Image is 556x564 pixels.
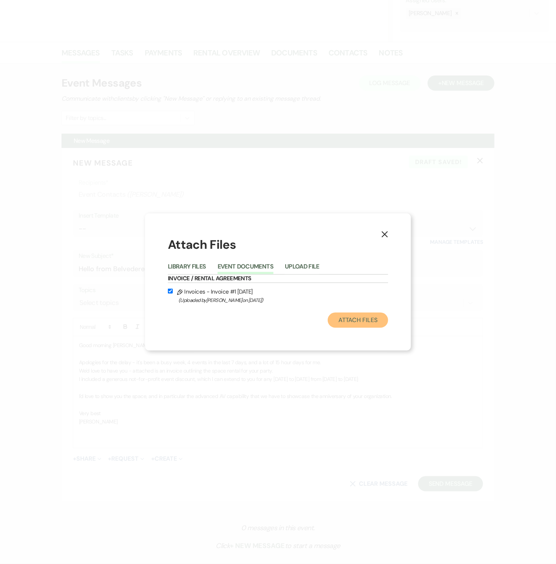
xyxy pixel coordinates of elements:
[168,287,388,305] label: Invoices - Invoice #1 [DATE]
[168,289,173,294] input: Invoices - Invoice #1 [DATE](Uploaded by[PERSON_NAME]on [DATE])
[178,296,388,305] span: (Uploaded by [PERSON_NAME] on [DATE] )
[168,264,206,274] button: Library Files
[328,313,388,328] button: Attach Files
[168,275,388,283] h6: Invoice / Rental Agreements
[168,236,388,253] h1: Attach Files
[218,264,273,274] button: Event Documents
[285,264,319,274] button: Upload File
